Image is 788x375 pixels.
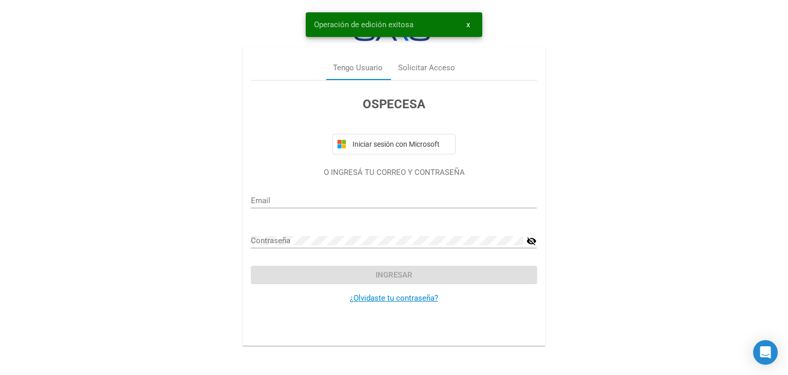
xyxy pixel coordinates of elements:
h3: OSPECESA [251,95,537,113]
span: Iniciar sesión con Microsoft [350,140,451,148]
p: O INGRESÁ TU CORREO Y CONTRASEÑA [251,167,537,179]
span: Operación de edición exitosa [314,19,413,30]
span: Ingresar [376,270,412,280]
div: Open Intercom Messenger [753,340,778,365]
button: x [458,15,478,34]
a: ¿Olvidaste tu contraseña? [350,293,438,303]
button: Iniciar sesión con Microsoft [332,134,456,154]
div: Solicitar Acceso [398,62,455,74]
mat-icon: visibility_off [526,235,537,247]
button: Ingresar [251,266,537,284]
span: x [466,20,470,29]
div: Tengo Usuario [333,62,383,74]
